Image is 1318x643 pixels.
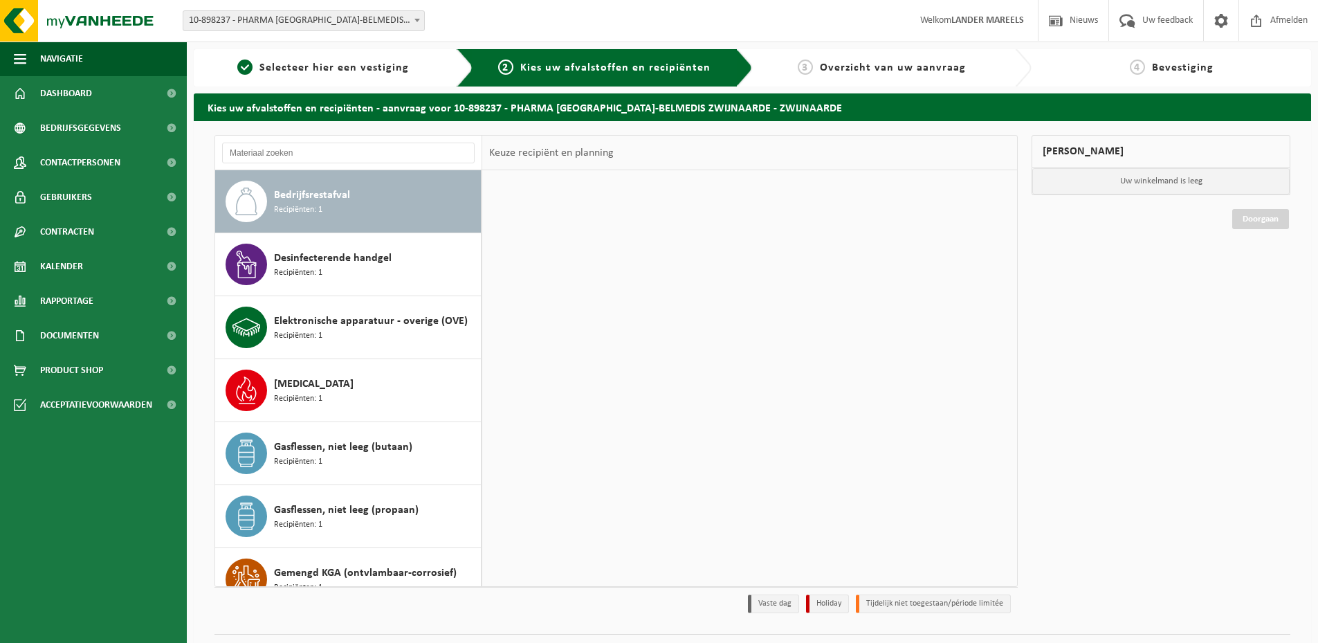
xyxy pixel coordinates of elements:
[40,249,83,284] span: Kalender
[274,187,350,203] span: Bedrijfsrestafval
[498,60,513,75] span: 2
[274,565,457,581] span: Gemengd KGA (ontvlambaar-corrosief)
[194,93,1311,120] h2: Kies uw afvalstoffen en recipiënten - aanvraag voor 10-898237 - PHARMA [GEOGRAPHIC_DATA]-BELMEDIS...
[40,215,94,249] span: Contracten
[237,60,253,75] span: 1
[274,502,419,518] span: Gasflessen, niet leeg (propaan)
[274,455,322,469] span: Recipiënten: 1
[274,392,322,406] span: Recipiënten: 1
[806,595,849,613] li: Holiday
[1130,60,1145,75] span: 4
[274,266,322,280] span: Recipiënten: 1
[274,376,354,392] span: [MEDICAL_DATA]
[222,143,475,163] input: Materiaal zoeken
[201,60,446,76] a: 1Selecteer hier een vestiging
[520,62,711,73] span: Kies uw afvalstoffen en recipiënten
[183,10,425,31] span: 10-898237 - PHARMA BELGIUM-BELMEDIS ZWIJNAARDE - ZWIJNAARDE
[274,313,468,329] span: Elektronische apparatuur - overige (OVE)
[259,62,409,73] span: Selecteer hier een vestiging
[40,76,92,111] span: Dashboard
[820,62,966,73] span: Overzicht van uw aanvraag
[215,485,482,548] button: Gasflessen, niet leeg (propaan) Recipiënten: 1
[215,422,482,485] button: Gasflessen, niet leeg (butaan) Recipiënten: 1
[856,595,1011,613] li: Tijdelijk niet toegestaan/période limitée
[40,318,99,353] span: Documenten
[215,170,482,233] button: Bedrijfsrestafval Recipiënten: 1
[40,180,92,215] span: Gebruikers
[40,145,120,180] span: Contactpersonen
[1232,209,1289,229] a: Doorgaan
[1152,62,1214,73] span: Bevestiging
[274,250,392,266] span: Desinfecterende handgel
[40,111,121,145] span: Bedrijfsgegevens
[1032,168,1290,194] p: Uw winkelmand is leeg
[274,203,322,217] span: Recipiënten: 1
[40,353,103,388] span: Product Shop
[40,388,152,422] span: Acceptatievoorwaarden
[274,439,412,455] span: Gasflessen, niet leeg (butaan)
[1032,135,1290,168] div: [PERSON_NAME]
[215,359,482,422] button: [MEDICAL_DATA] Recipiënten: 1
[215,548,482,611] button: Gemengd KGA (ontvlambaar-corrosief) Recipiënten: 1
[183,11,424,30] span: 10-898237 - PHARMA BELGIUM-BELMEDIS ZWIJNAARDE - ZWIJNAARDE
[798,60,813,75] span: 3
[40,42,83,76] span: Navigatie
[748,595,799,613] li: Vaste dag
[274,581,322,595] span: Recipiënten: 1
[215,233,482,296] button: Desinfecterende handgel Recipiënten: 1
[40,284,93,318] span: Rapportage
[274,329,322,343] span: Recipiënten: 1
[274,518,322,532] span: Recipiënten: 1
[482,136,621,170] div: Keuze recipiënt en planning
[215,296,482,359] button: Elektronische apparatuur - overige (OVE) Recipiënten: 1
[951,15,1024,26] strong: LANDER MAREELS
